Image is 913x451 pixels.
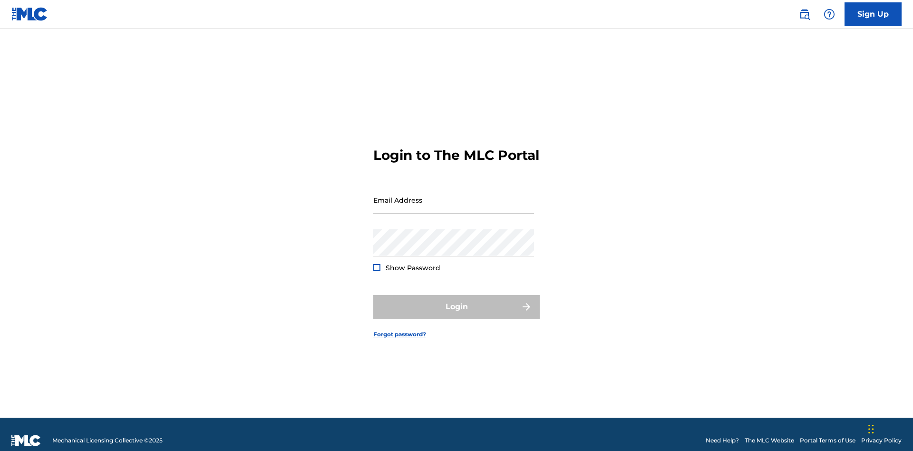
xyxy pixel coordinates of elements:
[373,330,426,339] a: Forgot password?
[11,435,41,446] img: logo
[386,264,440,272] span: Show Password
[800,436,855,445] a: Portal Terms of Use
[745,436,794,445] a: The MLC Website
[52,436,163,445] span: Mechanical Licensing Collective © 2025
[820,5,839,24] div: Help
[799,9,810,20] img: search
[824,9,835,20] img: help
[865,405,913,451] iframe: Chat Widget
[868,415,874,443] div: Drag
[795,5,814,24] a: Public Search
[373,147,539,164] h3: Login to The MLC Portal
[861,436,902,445] a: Privacy Policy
[845,2,902,26] a: Sign Up
[706,436,739,445] a: Need Help?
[11,7,48,21] img: MLC Logo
